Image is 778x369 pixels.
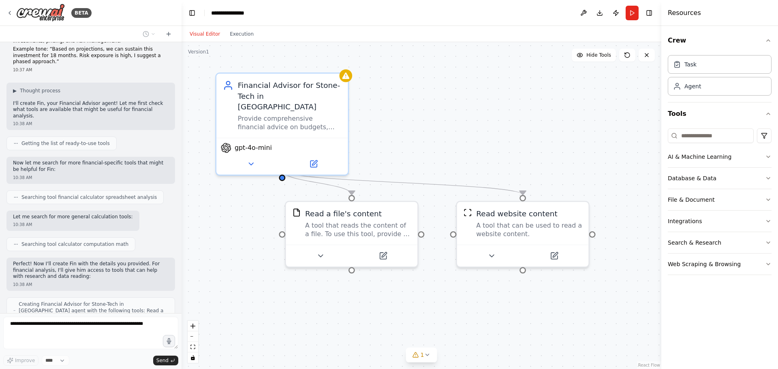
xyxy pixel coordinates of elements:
button: Improve [3,355,38,366]
p: Let me search for more general calculation tools: [13,214,133,220]
button: Open in side panel [353,250,413,262]
div: Financial Advisor for Stone-Tech in [GEOGRAPHIC_DATA]Provide comprehensive financial advice on bu... [215,73,349,176]
span: Searching tool calculator computation math [21,241,128,247]
div: ScrapeWebsiteToolRead website contentA tool that can be used to read a website content. [456,201,590,268]
div: 10:38 AM [13,282,169,288]
button: Search & Research [668,232,772,253]
div: Read a file's content [305,208,382,219]
button: fit view [188,342,198,352]
div: 10:38 AM [13,175,169,181]
button: Start a new chat [162,29,175,39]
button: Send [153,356,178,365]
div: Read website content [476,208,557,219]
div: Crew [668,52,772,102]
span: Getting the list of ready-to-use tools [21,140,110,147]
div: Tools [668,125,772,282]
button: Visual Editor [185,29,225,39]
div: Financial Advisor for Stone-Tech in [GEOGRAPHIC_DATA] [238,80,342,112]
img: Logo [16,4,65,22]
div: FileReadToolRead a file's contentA tool that reads the content of a file. To use this tool, provi... [285,201,419,268]
button: File & Document [668,189,772,210]
button: AI & Machine Learning [668,146,772,167]
p: Perfect! Now I'll create Fin with the details you provided. For financial analysis, I'll give him... [13,261,169,280]
button: Hide right sidebar [643,7,655,19]
span: Thought process [20,87,60,94]
div: React Flow controls [188,321,198,363]
span: 1 [421,351,424,359]
button: toggle interactivity [188,352,198,363]
button: ▶Thought process [13,87,60,94]
span: Improve [15,357,35,364]
button: Hide left sidebar [186,7,198,19]
button: zoom out [188,331,198,342]
button: Web Scraping & Browsing [668,254,772,275]
p: Now let me search for more financial-specific tools that might be helpful for Fin: [13,160,169,173]
button: Hide Tools [572,49,616,62]
div: Task [684,60,697,68]
div: 10:37 AM [13,67,169,73]
nav: breadcrumb [211,9,252,17]
button: Tools [668,102,772,125]
g: Edge from fe03aecc-3f37-42bc-8fe3-19990f50cb45 to 15a5da19-2427-4b94-969d-c2b737d68a43 [277,171,357,195]
div: Provide comprehensive financial advice on budgets, cash flow, investments, pricing, and risk mana... [238,114,342,131]
p: Example tone: “Based on projections, we can sustain this investment for 18 months. Risk exposure ... [13,46,169,65]
div: 10:38 AM [13,121,169,127]
button: zoom in [188,321,198,331]
div: Agent [684,82,701,90]
span: Creating Financial Advisor for Stone-Tech in [GEOGRAPHIC_DATA] agent with the following tools: Re... [19,301,168,320]
h4: Resources [668,8,701,18]
img: FileReadTool [292,208,301,217]
img: ScrapeWebsiteTool [464,208,472,217]
button: Integrations [668,211,772,232]
button: Click to speak your automation idea [163,335,175,347]
button: Open in side panel [283,158,344,171]
button: 1 [406,348,437,363]
button: Execution [225,29,259,39]
span: Hide Tools [586,52,611,58]
span: Searching tool financial calculator spreadsheet analysis [21,194,157,200]
div: A tool that reads the content of a file. To use this tool, provide a 'file_path' parameter with t... [305,221,411,238]
div: A tool that can be used to read a website content. [476,221,582,238]
span: gpt-4o-mini [235,144,272,152]
span: Send [156,357,169,364]
button: Database & Data [668,168,772,189]
button: Switch to previous chat [139,29,159,39]
button: Open in side panel [524,250,584,262]
div: 10:38 AM [13,222,133,228]
div: Version 1 [188,49,209,55]
g: Edge from fe03aecc-3f37-42bc-8fe3-19990f50cb45 to 1b557d4e-b8d2-4383-a860-788fb04c583e [277,171,528,195]
div: BETA [71,8,92,18]
span: ▶ [13,87,17,94]
p: I'll create Fin, your Financial Advisor agent! Let me first check what tools are available that m... [13,100,169,119]
a: React Flow attribution [638,363,660,367]
button: Crew [668,29,772,52]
